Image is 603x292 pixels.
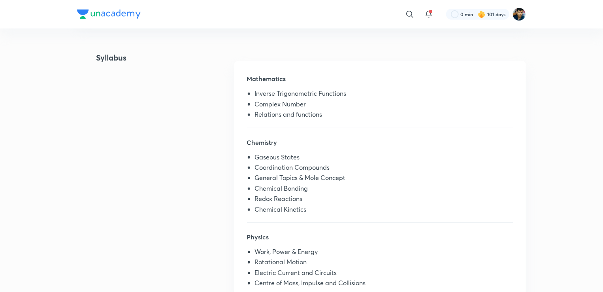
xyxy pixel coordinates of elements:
[513,8,526,21] img: SHREYANSH GUPTA
[247,74,513,90] h5: Mathematics
[255,279,513,290] li: Centre of Mass, Impulse and Collisions
[77,9,141,19] img: Company Logo
[478,10,486,18] img: streak
[255,154,513,164] li: Gaseous States
[255,206,513,216] li: Chemical Kinetics
[247,138,513,154] h5: Chemistry
[255,185,513,195] li: Chemical Bonding
[255,195,513,205] li: Redox Reactions
[247,232,513,248] h5: Physics
[255,174,513,184] li: General Topics & Mole Concept
[255,100,513,111] li: Complex Number
[255,248,513,258] li: Work, Power & Energy
[255,269,513,279] li: Electric Current and Circuits
[255,164,513,174] li: Coordination Compounds
[255,111,513,121] li: Relations and functions
[255,258,513,269] li: Rotational Motion
[255,90,513,100] li: Inverse Trigonometric Functions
